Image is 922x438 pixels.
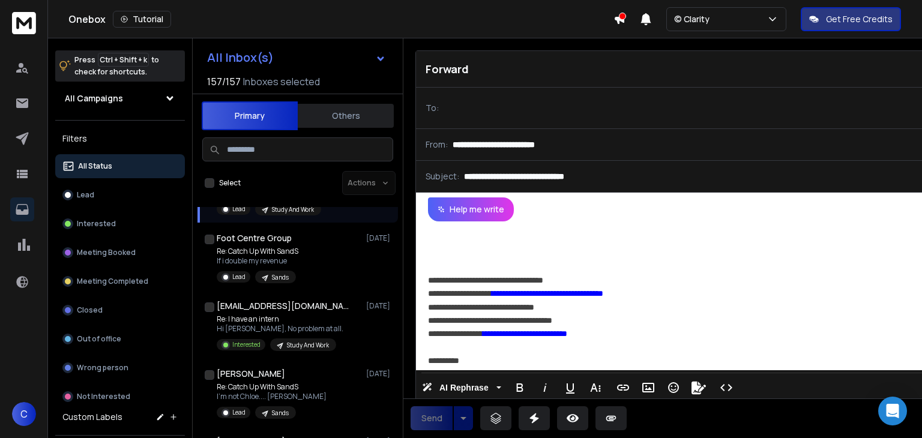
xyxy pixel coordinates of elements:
p: Meeting Completed [77,277,148,286]
button: Help me write [428,197,514,221]
h1: All Inbox(s) [207,52,274,64]
button: Not Interested [55,385,185,409]
button: Meeting Completed [55,269,185,293]
p: Forward [426,61,469,77]
p: All Status [78,161,112,171]
button: All Status [55,154,185,178]
p: Out of office [77,334,121,344]
button: Closed [55,298,185,322]
p: Interested [77,219,116,229]
p: [DATE] [366,369,393,379]
button: Wrong person [55,356,185,380]
button: Italic (Ctrl+I) [534,376,556,400]
button: Primary [202,101,298,130]
button: Tutorial [113,11,171,28]
button: All Campaigns [55,86,185,110]
p: Re: Catch Up With SandS [217,247,298,256]
button: All Inbox(s) [197,46,396,70]
button: Get Free Credits [801,7,901,31]
p: [DATE] [366,301,393,311]
p: If i double my revenue [217,256,298,266]
button: Insert Image (Ctrl+P) [637,376,660,400]
p: Re: Catch Up With SandS [217,382,327,392]
p: Lead [232,408,246,417]
p: Closed [77,305,103,315]
p: Press to check for shortcuts. [74,54,159,78]
p: I'm not Chloe.... [PERSON_NAME] [217,392,327,401]
h3: Inboxes selected [243,74,320,89]
p: To: [426,102,439,114]
p: Sands [272,273,289,282]
button: Out of office [55,327,185,351]
p: Wrong person [77,363,128,373]
button: Lead [55,183,185,207]
span: 157 / 157 [207,74,241,89]
p: Lead [232,272,246,281]
button: Underline (Ctrl+U) [559,376,582,400]
p: From: [426,139,448,151]
button: Code View [715,376,738,400]
p: Get Free Credits [826,13,893,25]
div: Open Intercom Messenger [878,397,907,425]
button: Bold (Ctrl+B) [508,376,531,400]
button: Interested [55,212,185,236]
p: Sands [272,409,289,418]
p: Lead [232,205,246,214]
div: Onebox [68,11,613,28]
h3: Filters [55,130,185,147]
button: AI Rephrase [420,376,504,400]
p: Meeting Booked [77,248,136,257]
p: [DATE] [366,233,393,243]
button: Insert Link (Ctrl+K) [612,376,634,400]
h1: Foot Centre Group [217,232,292,244]
h1: [EMAIL_ADDRESS][DOMAIN_NAME] [217,300,349,312]
h3: Custom Labels [62,411,122,423]
button: C [12,402,36,426]
h1: [PERSON_NAME] [217,368,285,380]
button: Emoticons [662,376,685,400]
p: Hi [PERSON_NAME], No problem at all. [217,324,343,334]
button: Others [298,103,394,129]
p: Study And Work [287,341,329,350]
span: AI Rephrase [437,383,491,393]
span: Ctrl + Shift + k [98,53,149,67]
button: Meeting Booked [55,241,185,265]
label: Select [219,178,241,188]
p: Interested [232,340,261,349]
p: Subject: [426,170,459,182]
p: Re: I have an intern [217,314,343,324]
button: More Text [584,376,607,400]
h1: All Campaigns [65,92,123,104]
p: © Clarity [674,13,714,25]
button: Signature [687,376,710,400]
p: Study And Work [272,205,314,214]
p: Not Interested [77,392,130,401]
p: Lead [77,190,94,200]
